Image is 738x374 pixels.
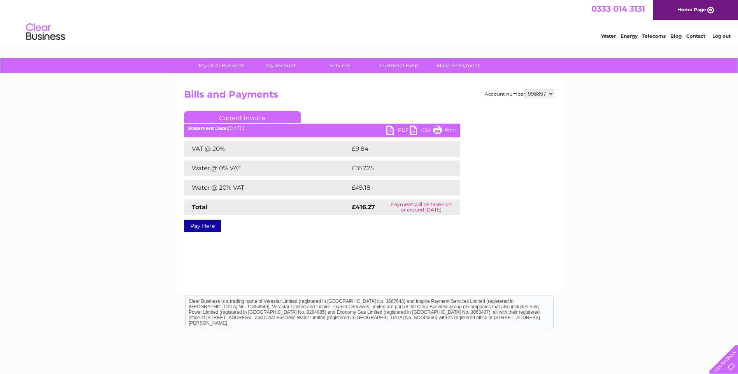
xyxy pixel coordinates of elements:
[350,161,446,176] td: £357.25
[184,89,554,104] h2: Bills and Payments
[601,33,616,39] a: Water
[386,126,410,137] a: PDF
[433,126,456,137] a: Print
[184,126,460,131] div: [DATE]
[350,180,444,196] td: £49.18
[642,33,666,39] a: Telecoms
[184,161,350,176] td: Water @ 0% VAT
[189,58,254,73] a: My Clear Business
[308,58,372,73] a: Services
[382,199,460,215] td: Payment will be taken on or around [DATE]
[591,4,645,14] a: 0333 014 3131
[350,141,443,157] td: £9.84
[712,33,731,39] a: Log out
[410,126,433,137] a: CSV
[184,220,221,232] a: Pay Here
[367,58,431,73] a: Customer Help
[670,33,682,39] a: Blog
[188,125,228,131] b: Statement Date:
[352,203,375,211] strong: £416.27
[184,180,350,196] td: Water @ 20% VAT
[192,203,208,211] strong: Total
[249,58,313,73] a: My Account
[621,33,638,39] a: Energy
[485,89,554,98] div: Account number
[186,4,553,38] div: Clear Business is a trading name of Verastar Limited (registered in [GEOGRAPHIC_DATA] No. 3667643...
[184,111,301,123] a: Current Invoice
[686,33,705,39] a: Contact
[426,58,490,73] a: Make A Payment
[26,20,65,44] img: logo.png
[184,141,350,157] td: VAT @ 20%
